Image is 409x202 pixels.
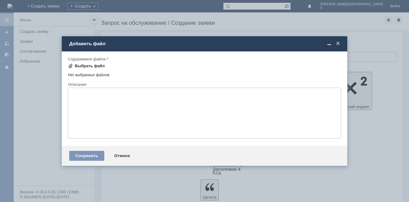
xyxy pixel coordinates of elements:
[68,70,341,77] div: Нет выбранных файлов
[326,41,332,46] span: Свернуть (Ctrl + M)
[68,82,340,86] div: Описание
[2,2,91,7] div: Прошу вас отложить отложенный чек!
[68,57,340,61] div: Содержимое файла
[69,41,341,46] div: Добавить файл
[335,41,341,46] span: Закрыть
[75,64,105,68] div: Выбрать файл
